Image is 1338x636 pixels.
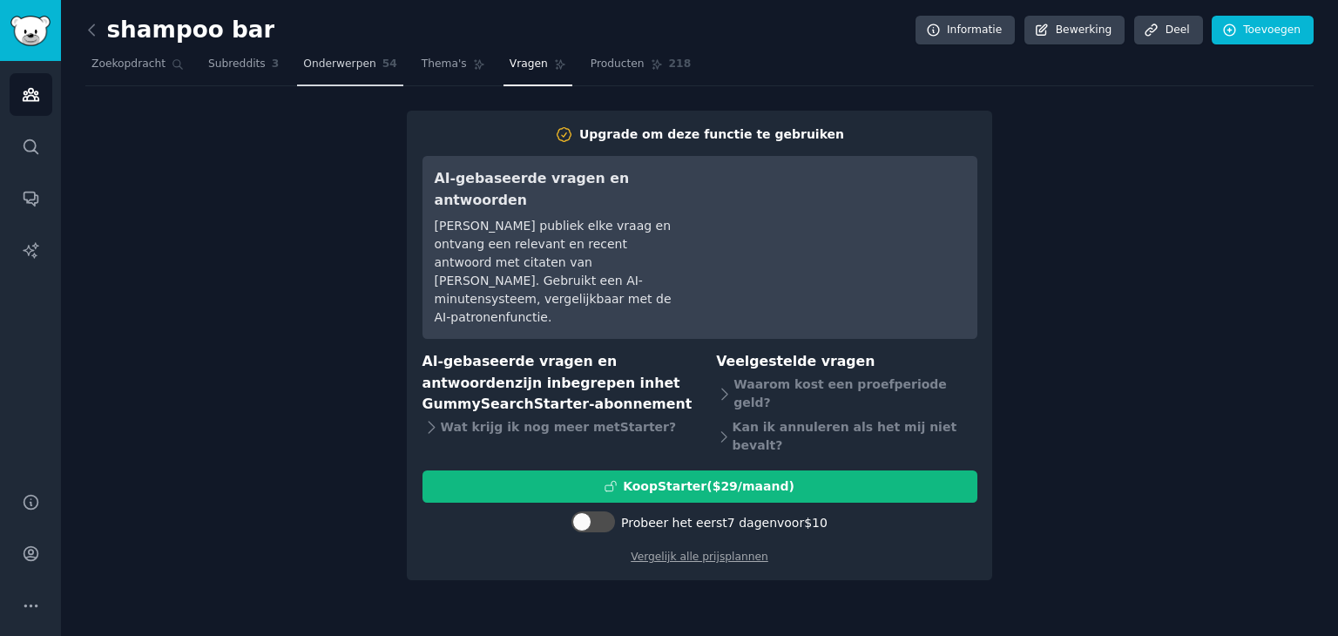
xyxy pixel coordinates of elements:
img: GummySearch-logo [10,16,51,46]
font: 29 [720,479,737,493]
a: Informatie [916,16,1015,45]
font: 54 [382,58,397,70]
font: Veelgestelde vragen [716,353,875,369]
font: Starter [658,479,706,493]
font: 3 [272,58,280,70]
font: Thema's [422,58,467,70]
a: Vergelijk alle prijsplannen [631,551,768,563]
font: Subreddits [208,58,266,70]
font: Vragen [510,58,548,70]
a: Bewerking [1024,16,1125,45]
font: Toevoegen [1243,24,1301,36]
font: Starter [620,420,669,434]
button: KoopStarter($29/maand) [422,470,977,503]
font: Onderwerpen [303,58,375,70]
font: $10 [804,516,828,530]
a: Thema's [416,51,491,86]
a: Toevoegen [1212,16,1314,45]
font: ($ [706,479,720,493]
font: ) [788,479,794,493]
a: Zoekopdracht [85,51,190,86]
font: [PERSON_NAME] publiek elke vraag en ontvang een relevant en recent antwoord met citaten van [PERS... [435,219,672,324]
font: Koop [623,479,658,493]
font: Probeer het eerst [621,516,727,530]
a: Vragen [503,51,572,86]
font: voor [777,516,804,530]
font: Bewerking [1056,24,1112,36]
font: shampoo bar [107,17,275,43]
font: Upgrade om deze functie te gebruiken [579,127,844,141]
font: Informatie [947,24,1002,36]
font: Wat krijg ik nog meer met [441,420,620,434]
font: Zoekopdracht [91,58,166,70]
font: het GummySearch [422,375,680,413]
a: Onderwerpen54 [297,51,403,86]
font: 218 [669,58,692,70]
font: Kan ik annuleren als het mij niet bevalt? [733,420,957,452]
font: 7 dagen [727,516,777,530]
a: Deel [1134,16,1203,45]
a: Producten218 [585,51,697,86]
font: Deel [1166,24,1190,36]
font: Waarom kost een proefperiode geld? [733,377,947,409]
font: AI-gebaseerde vragen en antwoorden [422,353,618,391]
font: Producten [591,58,645,70]
font: ? [669,420,676,434]
font: Starter- [534,396,595,412]
a: Subreddits3 [202,51,285,86]
font: abonnement [595,396,693,412]
font: zijn inbegrepen in [515,375,654,391]
font: AI-gebaseerde vragen en antwoorden [435,170,630,208]
font: /maand [738,479,789,493]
